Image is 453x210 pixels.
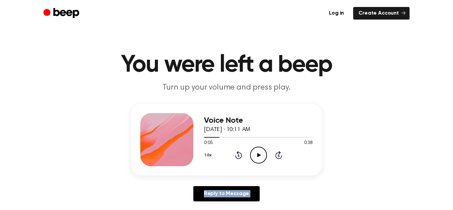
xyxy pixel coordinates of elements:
[304,140,313,147] span: 0:38
[324,7,349,20] a: Log in
[57,53,396,77] h1: You were left a beep
[43,7,81,20] a: Beep
[204,150,214,161] button: 1.0x
[193,186,260,201] a: Reply to Message
[353,7,410,20] a: Create Account
[204,140,213,147] span: 0:05
[204,127,250,133] span: [DATE] · 10:11 AM
[99,82,354,93] p: Turn up your volume and press play.
[204,116,313,125] h3: Voice Note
